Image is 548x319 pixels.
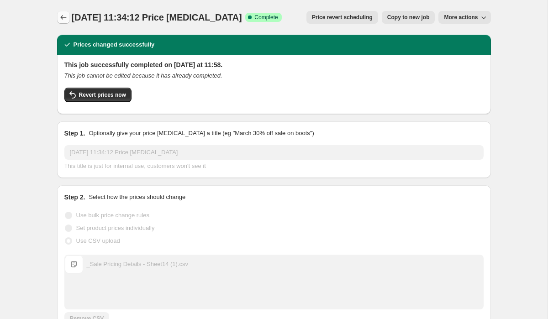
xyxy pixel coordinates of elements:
button: More actions [438,11,490,24]
div: _Sale Pricing Details - Sheet14 (1).csv [87,260,189,269]
button: Copy to new job [382,11,435,24]
span: Use bulk price change rules [76,212,149,219]
span: More actions [444,14,478,21]
i: This job cannot be edited because it has already completed. [64,72,222,79]
span: Revert prices now [79,91,126,99]
button: Price revert scheduling [306,11,378,24]
span: [DATE] 11:34:12 Price [MEDICAL_DATA] [72,12,242,22]
h2: This job successfully completed on [DATE] at 11:58. [64,60,484,69]
span: Price revert scheduling [312,14,373,21]
h2: Step 1. [64,129,85,138]
button: Price change jobs [57,11,70,24]
span: Set product prices individually [76,225,155,231]
span: Use CSV upload [76,237,120,244]
button: Revert prices now [64,88,132,102]
span: Complete [254,14,278,21]
p: Optionally give your price [MEDICAL_DATA] a title (eg "March 30% off sale on boots") [89,129,314,138]
span: Copy to new job [387,14,430,21]
h2: Prices changed successfully [74,40,155,49]
p: Select how the prices should change [89,193,185,202]
input: 30% off holiday sale [64,145,484,160]
span: This title is just for internal use, customers won't see it [64,162,206,169]
h2: Step 2. [64,193,85,202]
